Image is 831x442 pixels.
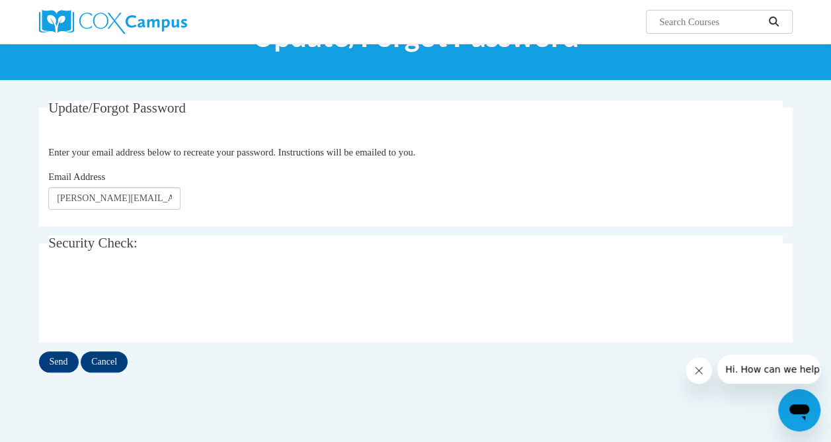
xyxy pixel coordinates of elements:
[764,14,783,30] button: Search
[48,171,105,182] span: Email Address
[8,9,107,20] span: Hi. How can we help?
[686,357,712,384] iframe: Close message
[48,147,415,157] span: Enter your email address below to recreate your password. Instructions will be emailed to you.
[39,10,277,34] a: Cox Campus
[48,274,249,326] iframe: reCAPTCHA
[48,100,186,116] span: Update/Forgot Password
[39,351,79,373] input: Send
[658,14,764,30] input: Search Courses
[81,351,128,373] input: Cancel
[717,355,820,384] iframe: Message from company
[48,187,180,210] input: Email
[48,235,138,251] span: Security Check:
[778,389,820,431] iframe: Button to launch messaging window
[39,10,187,34] img: Cox Campus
